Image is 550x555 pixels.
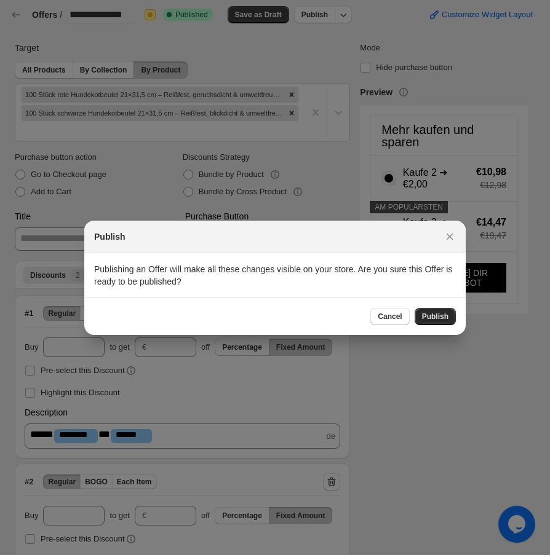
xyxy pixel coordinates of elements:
button: Publish [415,308,456,325]
p: Publishing an Offer will make all these changes visible on your store. Are you sure this Offer is... [94,263,456,288]
button: Close [441,228,458,245]
h2: Publish [94,230,126,243]
span: Publish [422,312,448,321]
span: Cancel [378,312,402,321]
button: Cancel [370,308,409,325]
